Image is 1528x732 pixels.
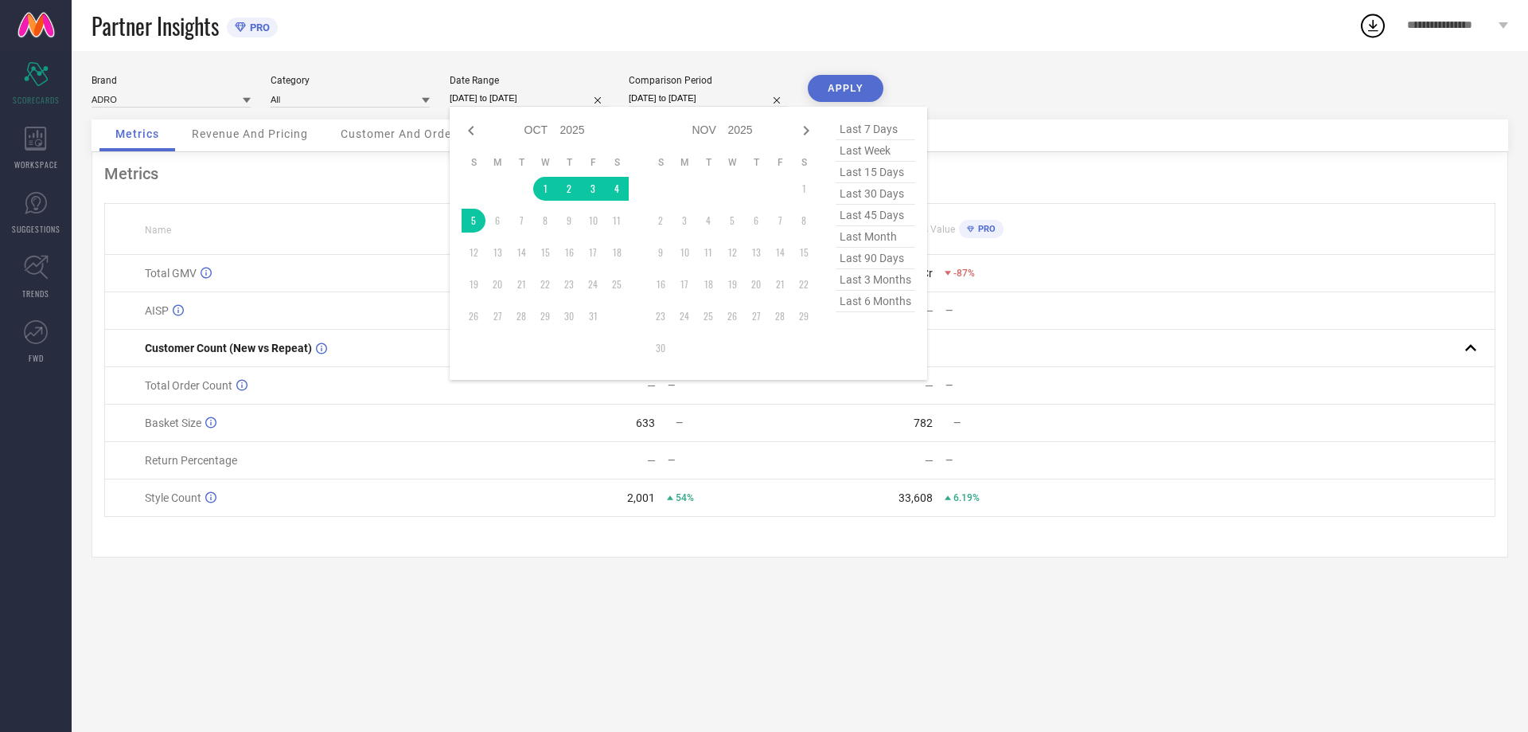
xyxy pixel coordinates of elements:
[605,156,629,169] th: Saturday
[533,156,557,169] th: Wednesday
[145,454,237,467] span: Return Percentage
[450,75,609,86] div: Date Range
[1358,11,1387,40] div: Open download list
[672,272,696,296] td: Mon Nov 17 2025
[581,209,605,233] td: Fri Oct 10 2025
[676,492,694,503] span: 54%
[485,304,509,328] td: Mon Oct 27 2025
[720,156,744,169] th: Wednesday
[145,304,169,317] span: AISP
[509,209,533,233] td: Tue Oct 07 2025
[672,304,696,328] td: Mon Nov 24 2025
[462,209,485,233] td: Sun Oct 05 2025
[557,272,581,296] td: Thu Oct 23 2025
[672,209,696,233] td: Mon Nov 03 2025
[462,156,485,169] th: Sunday
[533,272,557,296] td: Wed Oct 22 2025
[808,75,883,102] button: APPLY
[341,127,462,140] span: Customer And Orders
[720,209,744,233] td: Wed Nov 05 2025
[145,417,201,429] span: Basket Size
[557,177,581,201] td: Thu Oct 02 2025
[581,177,605,201] td: Fri Oct 03 2025
[836,183,915,205] span: last 30 days
[557,241,581,264] td: Thu Oct 16 2025
[744,156,768,169] th: Thursday
[836,119,915,140] span: last 7 days
[533,209,557,233] td: Wed Oct 08 2025
[792,241,816,264] td: Sat Nov 15 2025
[649,156,672,169] th: Sunday
[145,379,232,392] span: Total Order Count
[792,272,816,296] td: Sat Nov 22 2025
[696,272,720,296] td: Tue Nov 18 2025
[629,90,788,107] input: Select comparison period
[450,90,609,107] input: Select date range
[462,272,485,296] td: Sun Oct 19 2025
[672,156,696,169] th: Monday
[768,304,792,328] td: Fri Nov 28 2025
[744,209,768,233] td: Thu Nov 06 2025
[649,336,672,360] td: Sun Nov 30 2025
[246,22,270,33] span: PRO
[605,272,629,296] td: Sat Oct 25 2025
[696,304,720,328] td: Tue Nov 25 2025
[13,94,60,106] span: SCORECARDS
[768,272,792,296] td: Fri Nov 21 2025
[945,380,1077,391] div: —
[649,241,672,264] td: Sun Nov 09 2025
[898,491,933,504] div: 33,608
[533,241,557,264] td: Wed Oct 15 2025
[485,156,509,169] th: Monday
[581,241,605,264] td: Fri Oct 17 2025
[696,241,720,264] td: Tue Nov 11 2025
[953,492,980,503] span: 6.19%
[797,121,816,140] div: Next month
[12,223,60,235] span: SUGGESTIONS
[605,177,629,201] td: Sat Oct 04 2025
[14,159,58,170] span: WORKSPACE
[925,304,934,317] div: —
[676,417,683,429] span: —
[647,379,656,392] div: —
[581,272,605,296] td: Fri Oct 24 2025
[649,209,672,233] td: Sun Nov 02 2025
[744,304,768,328] td: Thu Nov 27 2025
[145,342,312,354] span: Customer Count (New vs Repeat)
[672,241,696,264] td: Mon Nov 10 2025
[636,417,655,429] div: 633
[925,454,934,467] div: —
[485,272,509,296] td: Mon Oct 20 2025
[192,127,308,140] span: Revenue And Pricing
[792,156,816,169] th: Saturday
[581,304,605,328] td: Fri Oct 31 2025
[720,272,744,296] td: Wed Nov 19 2025
[792,177,816,201] td: Sat Nov 01 2025
[271,75,430,86] div: Category
[509,156,533,169] th: Tuesday
[145,267,197,280] span: Total GMV
[557,209,581,233] td: Thu Oct 09 2025
[836,140,915,162] span: last week
[605,241,629,264] td: Sat Oct 18 2025
[744,272,768,296] td: Thu Nov 20 2025
[720,241,744,264] td: Wed Nov 12 2025
[533,304,557,328] td: Wed Oct 29 2025
[115,127,159,140] span: Metrics
[557,156,581,169] th: Thursday
[925,379,934,392] div: —
[974,224,996,234] span: PRO
[914,417,933,429] div: 782
[836,269,915,291] span: last 3 months
[145,225,171,236] span: Name
[836,291,915,312] span: last 6 months
[605,209,629,233] td: Sat Oct 11 2025
[953,417,961,429] span: —
[509,241,533,264] td: Tue Oct 14 2025
[668,380,799,391] div: —
[485,241,509,264] td: Mon Oct 13 2025
[533,177,557,201] td: Wed Oct 01 2025
[649,272,672,296] td: Sun Nov 16 2025
[945,305,1077,316] div: —
[768,156,792,169] th: Friday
